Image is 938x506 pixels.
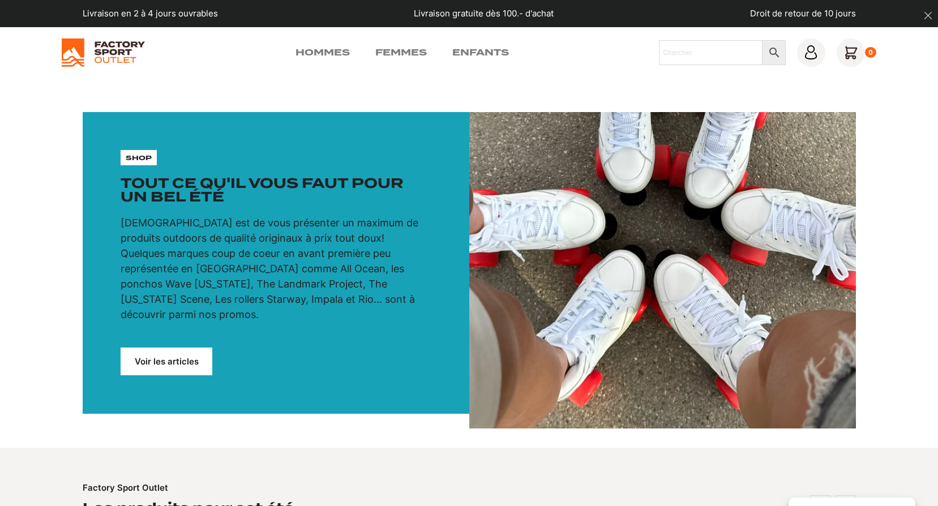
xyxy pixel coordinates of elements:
[452,46,509,59] a: Enfants
[414,7,554,20] p: Livraison gratuite dès 100.- d'achat
[750,7,856,20] p: Droit de retour de 10 jours
[121,215,431,322] p: [DEMOGRAPHIC_DATA] est de vous présenter un maximum de produits outdoors de qualité originaux à p...
[375,46,427,59] a: Femmes
[918,6,938,25] button: dismiss
[121,177,431,204] h1: Tout ce qu'il vous faut pour un bel été
[865,47,877,58] div: 0
[659,40,763,65] input: Chercher
[295,46,350,59] a: Hommes
[83,7,218,20] p: Livraison en 2 à 4 jours ouvrables
[126,153,152,163] p: shop
[121,348,212,375] a: Voir les articles
[62,38,145,67] img: Factory Sport Outlet
[83,482,168,495] p: Factory Sport Outlet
